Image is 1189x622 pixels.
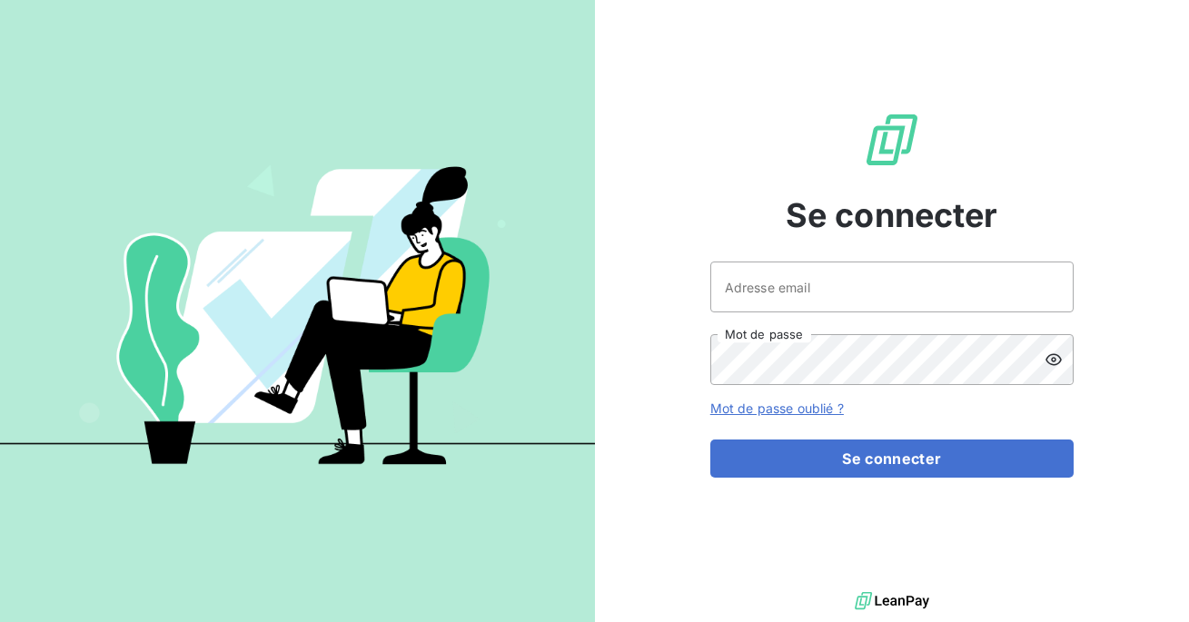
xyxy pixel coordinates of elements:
[710,400,844,416] a: Mot de passe oublié ?
[710,262,1074,312] input: placeholder
[855,587,929,615] img: logo
[786,191,998,240] span: Se connecter
[710,439,1074,478] button: Se connecter
[863,111,921,169] img: Logo LeanPay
